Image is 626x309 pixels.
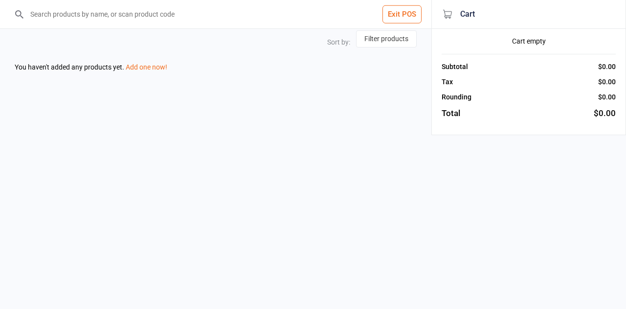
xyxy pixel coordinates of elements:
[442,92,471,102] div: Rounding
[356,30,417,48] button: Filter products
[327,38,350,46] label: Sort by:
[382,5,422,24] button: Exit POS
[442,107,460,120] div: Total
[442,77,453,87] div: Tax
[442,36,616,47] div: Cart empty
[126,63,167,71] a: Add one now!
[442,62,468,72] div: Subtotal
[598,62,616,72] div: $0.00
[594,107,616,120] div: $0.00
[15,62,417,72] div: You haven't added any products yet.
[598,92,616,102] div: $0.00
[598,77,616,87] div: $0.00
